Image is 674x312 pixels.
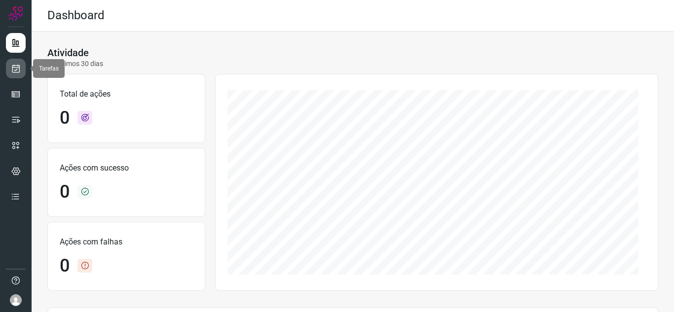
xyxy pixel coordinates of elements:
[8,6,23,21] img: Logo
[47,8,105,23] h2: Dashboard
[60,181,70,203] h1: 0
[60,236,193,248] p: Ações com falhas
[39,65,59,72] span: Tarefas
[60,107,70,129] h1: 0
[47,59,103,69] p: Últimos 30 dias
[60,162,193,174] p: Ações com sucesso
[60,255,70,277] h1: 0
[60,88,193,100] p: Total de ações
[47,47,89,59] h3: Atividade
[10,294,22,306] img: avatar-user-boy.jpg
